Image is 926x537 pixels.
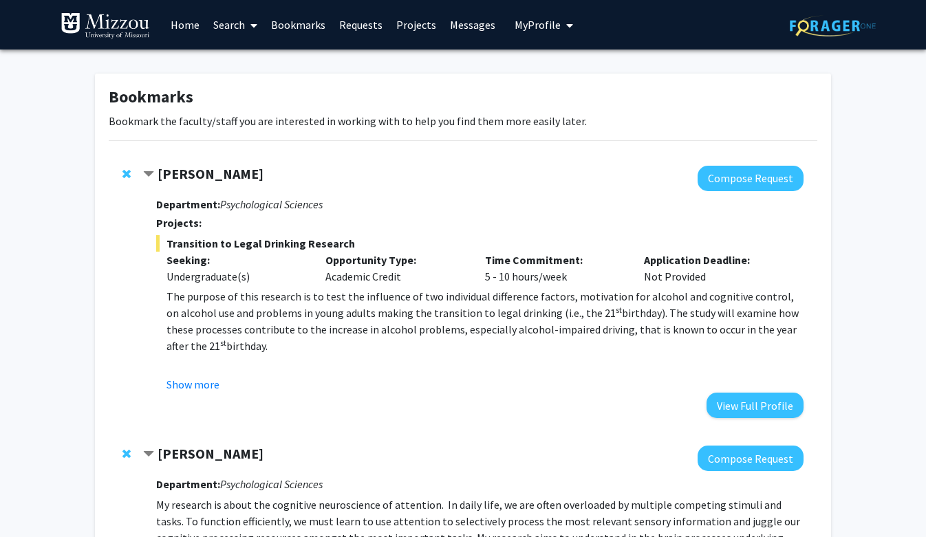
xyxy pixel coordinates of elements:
[158,445,263,462] strong: [PERSON_NAME]
[220,338,226,348] sup: st
[109,113,817,129] p: Bookmark the faculty/staff you are interested in working with to help you find them more easily l...
[332,1,389,49] a: Requests
[122,448,131,459] span: Remove Nicholas Gaspelin from bookmarks
[325,252,464,268] p: Opportunity Type:
[315,252,475,285] div: Academic Credit
[790,15,876,36] img: ForagerOne Logo
[156,235,804,252] span: Transition to Legal Drinking Research
[698,166,804,191] button: Compose Request to Denis McCarthy
[143,169,154,180] span: Contract Denis McCarthy Bookmark
[166,252,305,268] p: Seeking:
[389,1,443,49] a: Projects
[156,216,202,230] strong: Projects:
[122,168,131,179] span: Remove Denis McCarthy from bookmarks
[143,449,154,460] span: Contract Nicholas Gaspelin Bookmark
[166,376,219,393] button: Show more
[698,446,804,471] button: Compose Request to Nicholas Gaspelin
[485,252,624,268] p: Time Commitment:
[707,393,804,418] button: View Full Profile
[515,18,561,32] span: My Profile
[644,252,783,268] p: Application Deadline:
[475,252,634,285] div: 5 - 10 hours/week
[220,477,323,491] i: Psychological Sciences
[226,339,268,353] span: birthday.
[634,252,793,285] div: Not Provided
[443,1,502,49] a: Messages
[616,305,622,315] sup: st
[10,475,58,527] iframe: Chat
[158,165,263,182] strong: [PERSON_NAME]
[166,268,305,285] div: Undergraduate(s)
[156,477,220,491] strong: Department:
[166,306,799,353] span: birthday). The study will examine how these processes contribute to the increase in alcohol probl...
[206,1,264,49] a: Search
[220,197,323,211] i: Psychological Sciences
[156,197,220,211] strong: Department:
[164,1,206,49] a: Home
[61,12,150,40] img: University of Missouri Logo
[166,289,794,320] span: The purpose of this research is to test the influence of two individual difference factors, motiv...
[264,1,332,49] a: Bookmarks
[109,87,817,107] h1: Bookmarks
